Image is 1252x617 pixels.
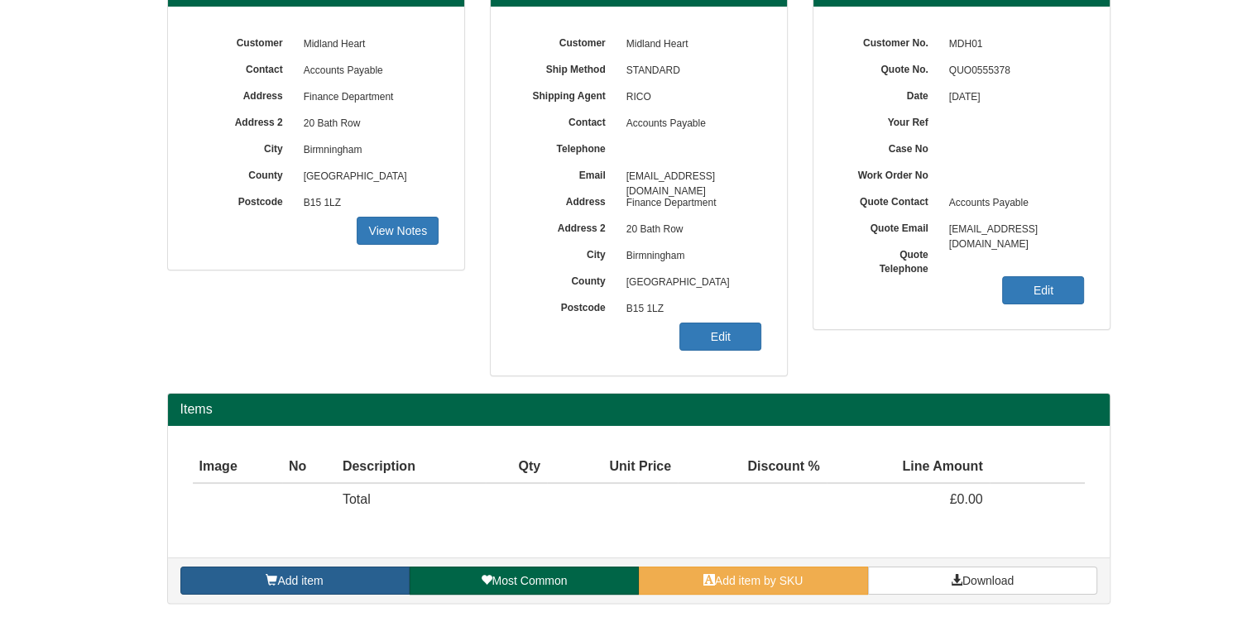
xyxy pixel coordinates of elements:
label: Address [193,84,295,103]
span: [GEOGRAPHIC_DATA] [295,164,439,190]
span: £0.00 [950,492,983,506]
label: Contact [516,111,618,130]
label: Quote Email [838,217,941,236]
span: B15 1LZ [295,190,439,217]
span: QUO0555378 [941,58,1085,84]
span: Birmningham [618,243,762,270]
label: Customer [193,31,295,50]
label: City [193,137,295,156]
label: Customer [516,31,618,50]
span: Midland Heart [295,31,439,58]
th: Discount % [678,451,827,484]
label: Quote Contact [838,190,941,209]
th: Line Amount [827,451,990,484]
td: Total [336,483,486,516]
label: Postcode [193,190,295,209]
label: Shipping Agent [516,84,618,103]
label: Telephone [516,137,618,156]
span: Add item by SKU [715,574,803,587]
span: 20 Bath Row [618,217,762,243]
span: MDH01 [941,31,1085,58]
label: Work Order No [838,164,941,183]
label: City [516,243,618,262]
label: Date [838,84,941,103]
span: Midland Heart [618,31,762,58]
span: [EMAIL_ADDRESS][DOMAIN_NAME] [941,217,1085,243]
span: Birmningham [295,137,439,164]
span: Add item [277,574,323,587]
th: Image [193,451,282,484]
span: STANDARD [618,58,762,84]
th: Qty [486,451,547,484]
span: Finance Department [618,190,762,217]
label: Address [516,190,618,209]
label: Contact [193,58,295,77]
label: Quote Telephone [838,243,941,276]
h2: Items [180,402,1097,417]
label: Quote No. [838,58,941,77]
span: RICO [618,84,762,111]
span: Most Common [492,574,567,587]
label: Address 2 [193,111,295,130]
span: Download [962,574,1014,587]
label: County [516,270,618,289]
label: County [193,164,295,183]
a: Edit [679,323,761,351]
a: Download [868,567,1097,595]
label: Your Ref [838,111,941,130]
label: Case No [838,137,941,156]
th: Description [336,451,486,484]
label: Email [516,164,618,183]
label: Address 2 [516,217,618,236]
span: [EMAIL_ADDRESS][DOMAIN_NAME] [618,164,762,190]
label: Ship Method [516,58,618,77]
span: Accounts Payable [618,111,762,137]
span: 20 Bath Row [295,111,439,137]
th: No [282,451,336,484]
span: [DATE] [941,84,1085,111]
span: B15 1LZ [618,296,762,323]
label: Customer No. [838,31,941,50]
span: Finance Department [295,84,439,111]
th: Unit Price [547,451,678,484]
span: Accounts Payable [295,58,439,84]
a: View Notes [357,217,439,245]
span: [GEOGRAPHIC_DATA] [618,270,762,296]
label: Postcode [516,296,618,315]
a: Edit [1002,276,1084,304]
span: Accounts Payable [941,190,1085,217]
